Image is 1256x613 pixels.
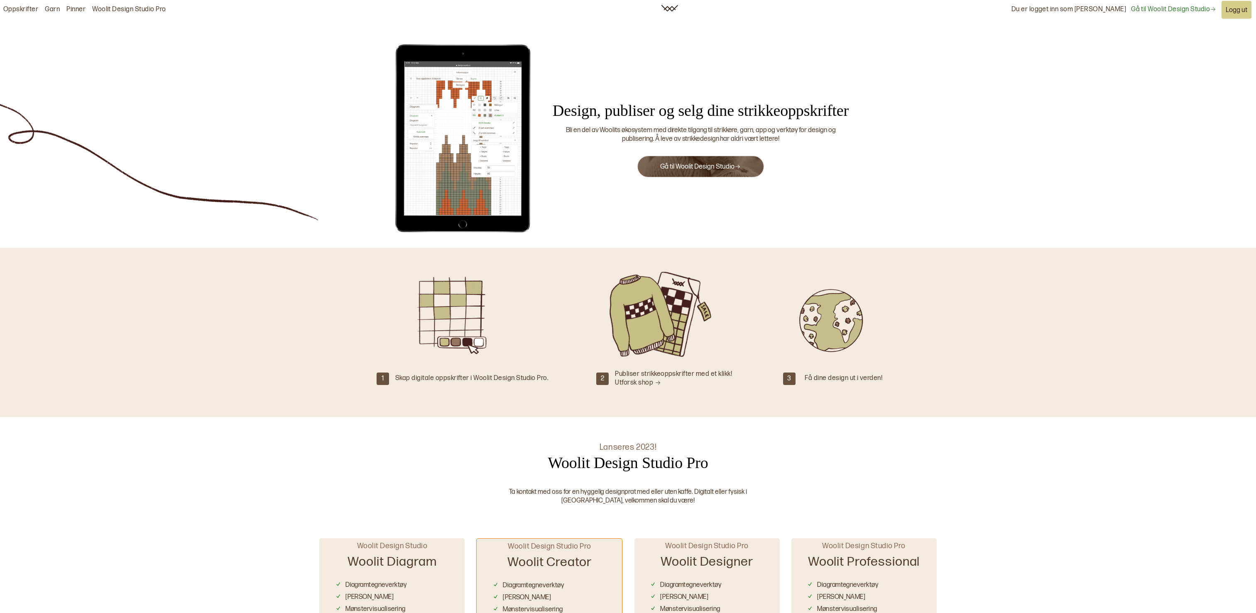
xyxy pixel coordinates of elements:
[390,43,536,234] img: Illustrasjon av Woolit Design Studio Pro
[817,581,878,590] div: Diagramtegneverktøy
[808,551,920,578] div: Woolit Professional
[822,541,906,551] div: Woolit Design Studio Pro
[615,370,732,387] div: Publiser strikkeoppskrifter med et klikk!
[45,5,60,14] a: Garn
[377,373,389,385] div: 1
[395,374,548,383] div: Skap digitale oppskrifter i Woolit Design Studio Pro.
[348,551,436,578] div: Woolit Diagram
[503,593,551,602] div: [PERSON_NAME]
[600,442,656,453] div: Lanseres 2023!
[1011,0,1126,19] div: Du er logget inn som [PERSON_NAME]
[805,374,882,383] div: Få dine design ut i verden!
[637,155,764,178] button: Gå til Woolit Design Studio
[661,5,678,12] img: Woolit ikon
[817,593,865,602] div: [PERSON_NAME]
[345,581,406,590] div: Diagramtegneverktøy
[1131,5,1216,14] a: Gå til Woolit Design Studio
[660,593,708,602] div: [PERSON_NAME]
[477,488,779,505] div: Ta kontakt med oss for en hyggelig designprat med eller uten kaffe. Digitalt eller fysisk i [GEOG...
[550,126,851,144] div: Bli en del av Woolits økosystem med direkte tilgang til strikkere, garn, app og verktøy for desig...
[774,269,886,360] img: Jordkloden
[660,163,741,171] a: Gå til Woolit Design Studio
[92,5,166,14] a: Woolit Design Studio Pro
[66,5,86,14] a: Pinner
[660,581,721,590] div: Diagramtegneverktøy
[665,541,749,551] div: Woolit Design Studio Pro
[3,5,38,14] a: Oppskrifter
[661,551,753,578] div: Woolit Designer
[1222,1,1251,19] button: Logg ut
[345,593,394,602] div: [PERSON_NAME]
[503,581,564,590] div: Diagramtegneverktøy
[404,269,516,360] img: Illustrasjon av Woolit Design Studio Pro
[540,101,862,121] div: Design, publiser og selg dine strikkeoppskrifter
[605,269,717,360] img: Strikket genser og oppskrift til salg.
[548,453,708,473] div: Woolit Design Studio Pro
[357,541,428,551] div: Woolit Design Studio
[615,379,661,387] a: Utforsk shop
[508,542,591,551] div: Woolit Design Studio Pro
[507,551,592,578] div: Woolit Creator
[596,373,609,385] div: 2
[783,373,796,385] div: 3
